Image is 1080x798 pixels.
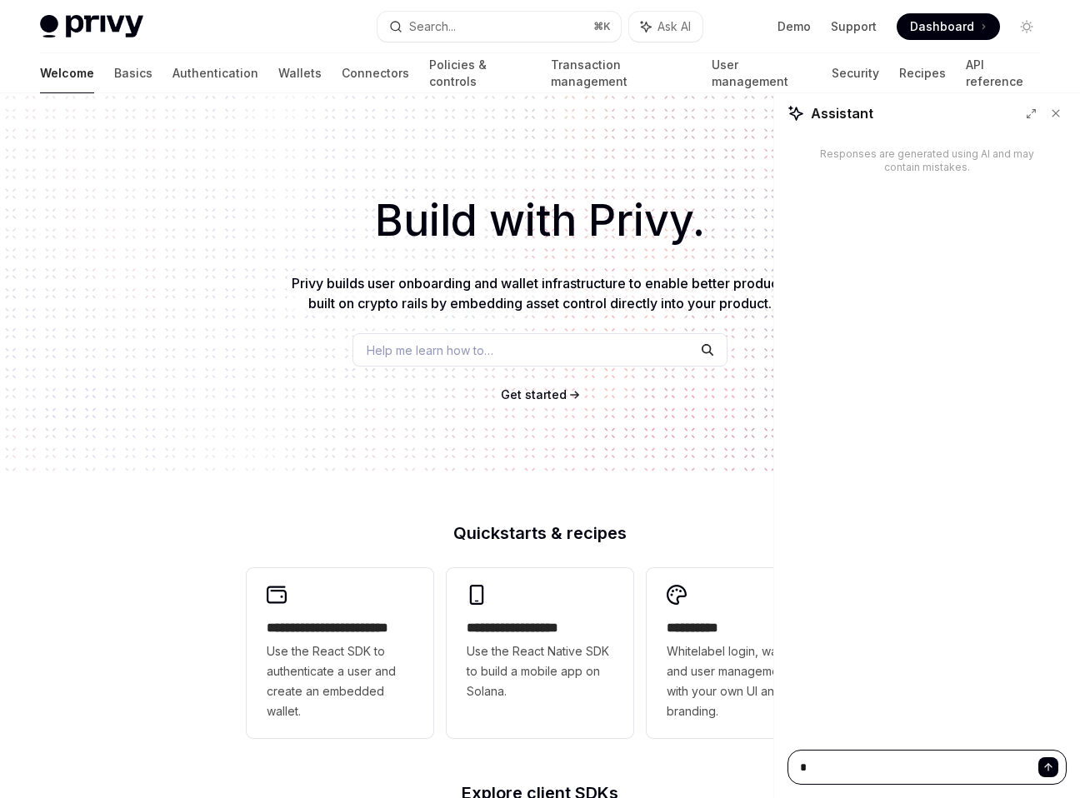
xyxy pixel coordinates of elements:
[899,53,946,93] a: Recipes
[966,53,1040,93] a: API reference
[247,525,833,541] h2: Quickstarts & recipes
[267,641,413,721] span: Use the React SDK to authenticate a user and create an embedded wallet.
[712,53,812,93] a: User management
[292,275,789,312] span: Privy builds user onboarding and wallet infrastructure to enable better products built on crypto ...
[409,17,456,37] div: Search...
[447,568,633,738] a: **** **** **** ***Use the React Native SDK to build a mobile app on Solana.
[1038,757,1058,777] button: Send message
[897,13,1000,40] a: Dashboard
[501,387,567,403] a: Get started
[40,53,94,93] a: Welcome
[811,103,873,123] span: Assistant
[831,18,877,35] a: Support
[777,18,811,35] a: Demo
[629,12,702,42] button: Ask AI
[910,18,974,35] span: Dashboard
[342,53,409,93] a: Connectors
[377,12,620,42] button: Search...⌘K
[1013,13,1040,40] button: Toggle dark mode
[40,15,143,38] img: light logo
[814,147,1040,174] div: Responses are generated using AI and may contain mistakes.
[27,188,1053,253] h1: Build with Privy.
[429,53,531,93] a: Policies & controls
[667,641,813,721] span: Whitelabel login, wallets, and user management with your own UI and branding.
[467,641,613,701] span: Use the React Native SDK to build a mobile app on Solana.
[657,18,691,35] span: Ask AI
[278,53,322,93] a: Wallets
[172,53,258,93] a: Authentication
[114,53,152,93] a: Basics
[832,53,879,93] a: Security
[367,342,493,359] span: Help me learn how to…
[593,20,611,33] span: ⌘ K
[551,53,692,93] a: Transaction management
[501,387,567,401] span: Get started
[647,568,833,738] a: **** *****Whitelabel login, wallets, and user management with your own UI and branding.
